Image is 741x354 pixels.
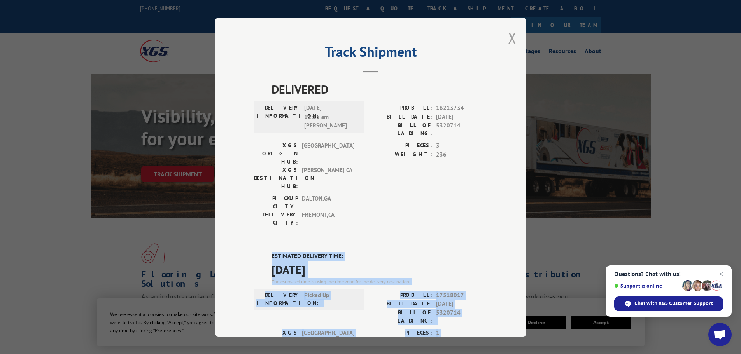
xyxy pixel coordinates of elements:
span: 236 [436,150,487,159]
div: The estimated time is using the time zone for the delivery destination. [272,278,487,285]
label: XGS ORIGIN HUB: [254,141,298,166]
span: 17518017 [436,291,487,300]
label: DELIVERY INFORMATION: [256,104,300,130]
button: Close modal [508,28,517,48]
h2: Track Shipment [254,46,487,61]
span: 3 [436,141,487,150]
span: FREMONT , CA [302,211,354,227]
span: [PERSON_NAME] CA [302,166,354,190]
span: 1 [436,328,487,337]
span: [DATE] 11:25 am [PERSON_NAME] [304,104,357,130]
div: Open chat [708,323,732,346]
label: PROBILL: [371,104,432,113]
span: [DATE] [436,112,487,121]
label: PIECES: [371,328,432,337]
span: 5320714 [436,308,487,324]
label: PIECES: [371,141,432,150]
label: PROBILL: [371,291,432,300]
label: XGS ORIGIN HUB: [254,328,298,353]
label: ESTIMATED DELIVERY TIME: [272,252,487,261]
label: DELIVERY CITY: [254,211,298,227]
span: [GEOGRAPHIC_DATA] [302,328,354,353]
span: Close chat [716,269,726,279]
span: DALTON , GA [302,194,354,211]
span: [DATE] [436,300,487,309]
label: WEIGHT: [371,150,432,159]
label: XGS DESTINATION HUB: [254,166,298,190]
div: Chat with XGS Customer Support [614,296,723,311]
label: PICKUP CITY: [254,194,298,211]
span: [DATE] [272,260,487,278]
label: DELIVERY INFORMATION: [256,291,300,307]
label: BILL OF LADING: [371,308,432,324]
span: Picked Up [304,291,357,307]
label: BILL OF LADING: [371,121,432,138]
span: Chat with XGS Customer Support [634,300,713,307]
span: Questions? Chat with us! [614,271,723,277]
span: Support is online [614,283,680,289]
span: 5320714 [436,121,487,138]
span: 16213734 [436,104,487,113]
span: [GEOGRAPHIC_DATA] [302,141,354,166]
label: BILL DATE: [371,300,432,309]
span: DELIVERED [272,80,487,98]
label: BILL DATE: [371,112,432,121]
